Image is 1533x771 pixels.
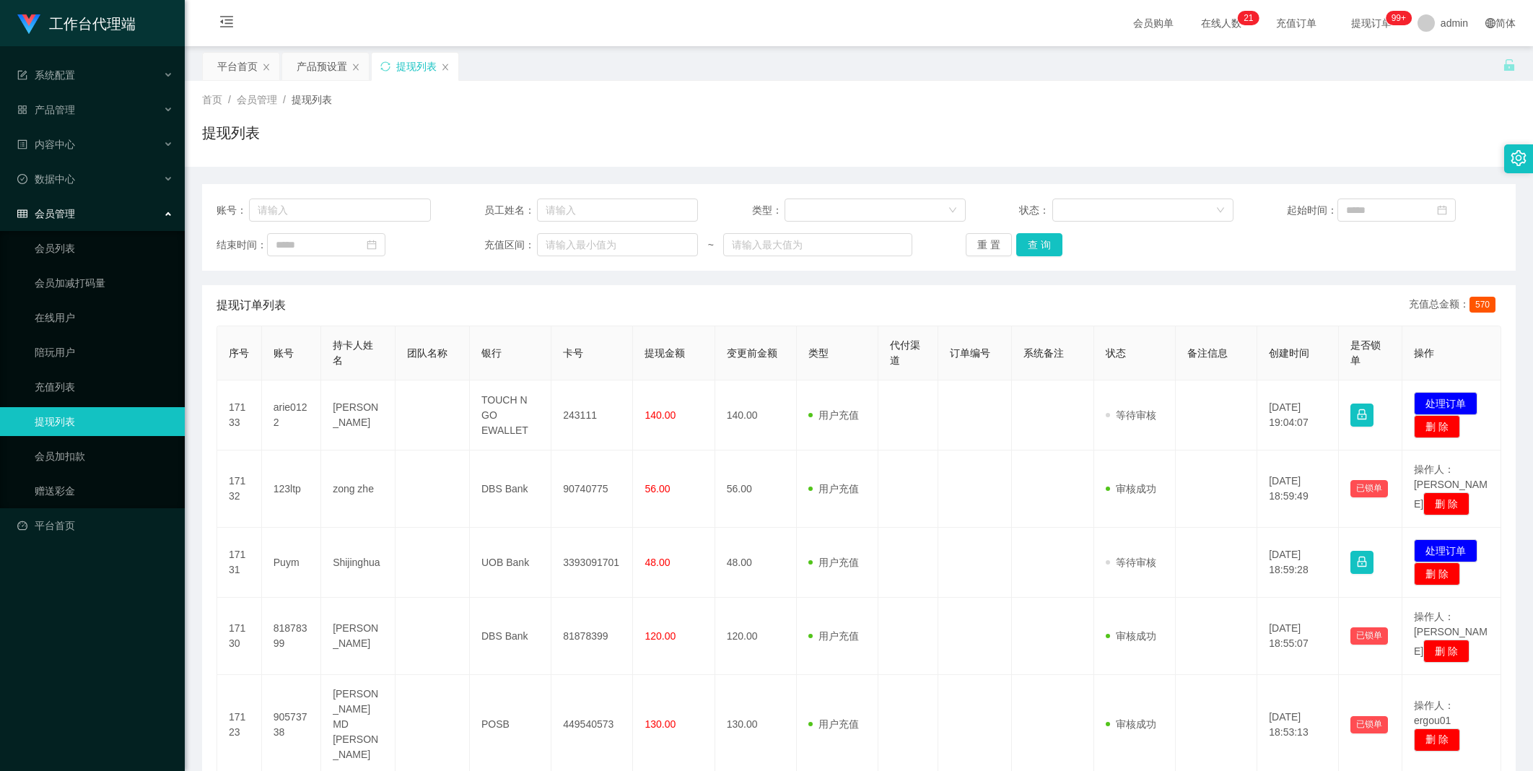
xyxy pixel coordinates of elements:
[551,380,633,450] td: 243111
[321,528,396,598] td: Shijinghua
[698,238,723,253] span: ~
[808,347,829,359] span: 类型
[1187,347,1228,359] span: 备注信息
[645,718,676,730] span: 130.00
[484,238,537,253] span: 充值区间：
[715,380,797,450] td: 140.00
[645,630,676,642] span: 120.00
[1350,551,1373,574] button: 图标: lock
[1350,627,1388,645] button: 已锁单
[237,94,277,105] span: 会员管理
[321,450,396,528] td: zong zhe
[1238,11,1259,25] sup: 21
[1249,11,1254,25] p: 1
[715,528,797,598] td: 48.00
[35,338,173,367] a: 陪玩用户
[17,69,75,81] span: 系统配置
[1414,700,1454,726] span: 操作人：ergou01
[217,380,262,450] td: 17133
[321,598,396,675] td: [PERSON_NAME]
[17,173,75,185] span: 数据中心
[715,598,797,675] td: 120.00
[380,61,390,71] i: 图标: sync
[217,53,258,80] div: 平台首页
[551,598,633,675] td: 81878399
[1414,611,1488,657] span: 操作人：[PERSON_NAME]
[563,347,583,359] span: 卡号
[1257,598,1339,675] td: [DATE] 18:55:07
[1414,392,1477,415] button: 处理订单
[202,122,260,144] h1: 提现列表
[1106,718,1156,730] span: 审核成功
[1257,450,1339,528] td: [DATE] 18:59:49
[17,70,27,80] i: 图标: form
[274,347,294,359] span: 账号
[1019,203,1052,218] span: 状态：
[217,450,262,528] td: 17132
[367,240,377,250] i: 图标: calendar
[262,380,321,450] td: arie0122
[1106,347,1126,359] span: 状态
[537,199,698,222] input: 请输入
[35,442,173,471] a: 会员加扣款
[808,630,859,642] span: 用户充值
[17,139,75,150] span: 内容中心
[35,269,173,297] a: 会员加减打码量
[283,94,286,105] span: /
[1023,347,1064,359] span: 系统备注
[17,139,27,149] i: 图标: profile
[229,347,249,359] span: 序号
[551,450,633,528] td: 90740775
[35,476,173,505] a: 赠送彩金
[217,528,262,598] td: 17131
[35,373,173,401] a: 充值列表
[1469,297,1495,313] span: 570
[1350,480,1388,497] button: 已锁单
[17,105,27,115] i: 图标: appstore-o
[1269,347,1309,359] span: 创建时间
[470,380,551,450] td: TOUCH N GO EWALLET
[808,718,859,730] span: 用户充值
[249,199,431,222] input: 请输入
[407,347,447,359] span: 团队名称
[17,208,75,219] span: 会员管理
[441,63,450,71] i: 图标: close
[808,483,859,495] span: 用户充值
[1106,483,1156,495] span: 审核成功
[262,598,321,675] td: 81878399
[1350,716,1388,733] button: 已锁单
[808,409,859,421] span: 用户充值
[1414,347,1434,359] span: 操作
[17,14,40,35] img: logo.9652507e.png
[17,209,27,219] i: 图标: table
[1287,203,1337,218] span: 起始时间：
[727,347,777,359] span: 变更前金额
[217,238,267,253] span: 结束时间：
[17,511,173,540] a: 图标: dashboard平台首页
[297,53,347,80] div: 产品预设置
[1106,409,1156,421] span: 等待审核
[1106,557,1156,568] span: 等待审核
[808,557,859,568] span: 用户充值
[217,598,262,675] td: 17130
[262,63,271,71] i: 图标: close
[1216,206,1225,216] i: 图标: down
[1437,205,1447,215] i: 图标: calendar
[645,483,670,495] span: 56.00
[715,450,797,528] td: 56.00
[321,380,396,450] td: [PERSON_NAME]
[17,104,75,116] span: 产品管理
[470,528,551,598] td: UOB Bank
[1257,380,1339,450] td: [DATE] 19:04:07
[17,174,27,184] i: 图标: check-circle-o
[292,94,332,105] span: 提现列表
[1350,404,1373,427] button: 图标: lock
[948,206,957,216] i: 图标: down
[35,234,173,263] a: 会员列表
[35,303,173,332] a: 在线用户
[1423,492,1469,515] button: 删 除
[1386,11,1412,25] sup: 964
[1344,18,1399,28] span: 提现订单
[1503,58,1516,71] i: 图标: unlock
[1350,339,1381,366] span: 是否锁单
